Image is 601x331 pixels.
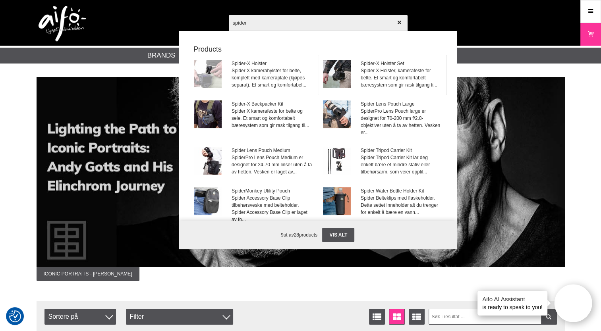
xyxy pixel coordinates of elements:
[232,187,312,194] span: SpiderMonkey Utility Pouch
[232,100,312,108] span: Spider-X Backpacker Kit
[323,147,351,175] img: sg861-009.jpg
[194,100,222,128] img: sg195-001.jpg
[323,100,351,128] img: sg902-001.jpg
[147,50,176,61] a: Brands
[194,147,222,175] img: sg903-001.jpg
[361,147,441,154] span: Spider Tripod Carrier Kit
[361,154,441,175] span: Spider Tripod Carrier Kit lar deg enkelt bære et mindre stativ eller tilbehørsarm, som veier oppt...
[281,232,284,238] span: 9
[323,60,351,88] img: sg190-001.jpg
[189,96,317,141] a: Spider-X Backpacker KitSpider X kamerafeste for belte og sele. Et smart og komfortabelt bæresyste...
[189,142,317,182] a: Spider Lens Pouch MediumSpiderPro Lens Pouch Medium er designet for 24-70 mm linser uten å ta av ...
[232,154,312,175] span: SpiderPro Lens Pouch Medium er designet for 24-70 mm linser uten å ta av hetten. Vesken er laget ...
[318,183,446,228] a: Spider Water Bottle Holder KitSpider Belteklips med flaskeholder. Dette settet inneholder alt du ...
[9,310,21,322] img: Revisit consent button
[232,60,312,67] span: Spider-X Holster
[194,60,222,88] img: sg192-001.jpg
[361,60,441,67] span: Spider-X Holster Set
[318,142,446,182] a: Spider Tripod Carrier KitSpider Tripod Carrier Kit lar deg enkelt bære et mindre stativ eller til...
[361,108,441,136] span: SpiderPro Lens Pouch large er designet for 70-200 mm f/2.8-objektiver uten å ta av hetten. Vesken...
[361,67,441,89] span: Spider X Holster, kamerafeste for belte. Et smart og komfortabelt bæresystem som gir rask tilgang...
[299,232,317,238] span: products
[322,228,354,242] a: Vis alt
[361,194,441,216] span: Spider Belteklips med flaskeholder. Dette settet inneholder alt du trenger for enkelt å bære en v...
[194,187,222,215] img: sg907-001.jpg
[189,183,317,228] a: SpiderMonkey Utility PouchSpider Accessory Base Clip tilbehørsveske med belteholder. Spider Acces...
[361,187,441,194] span: Spider Water Bottle Holder Kit
[361,100,441,108] span: Spider Lens Pouch Large
[318,55,446,95] a: Spider-X Holster SetSpider X Holster, kamerafeste for belte. Et smart og komfortabelt bæresystem ...
[229,9,408,37] input: Søk etter produkter ...
[232,67,312,89] span: Spider X kamerahylster for belte, komplett med kameraplate (kjøpes separat). Et smart og komforta...
[232,147,312,154] span: Spider Lens Pouch Medium
[189,55,317,95] a: Spider-X HolsterSpider X kamerahylster for belte, komplett med kameraplate (kjøpes separat). Et s...
[189,44,447,55] strong: Products
[39,6,86,42] img: logo.png
[9,309,21,323] button: Samtykkepreferanser
[323,187,351,215] img: sg905-001.jpg
[232,108,312,129] span: Spider X kamerafeste for belte og sele. Et smart og komfortabelt bæresystem som gir rask tilgang ...
[284,232,294,238] span: ut av
[318,96,446,141] a: Spider Lens Pouch LargeSpiderPro Lens Pouch large er designet for 70-200 mm f/2.8-objektiver uten...
[294,232,299,238] span: 28
[232,194,312,223] span: Spider Accessory Base Clip tilbehørsveske med belteholder. Spider Accessory Base Clip er laget av...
